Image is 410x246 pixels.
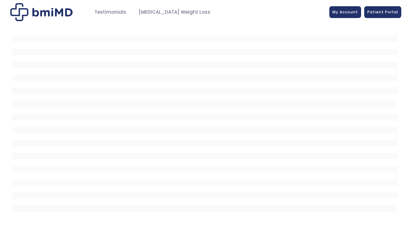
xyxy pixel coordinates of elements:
a: [MEDICAL_DATA] Weight Loss [132,6,217,18]
span: Patient Portal [367,9,398,15]
span: Testimonials [94,9,126,16]
span: My Account [332,9,358,15]
a: My Account [329,6,361,18]
a: Testimonials [88,6,132,18]
img: Patient Messaging Portal [10,3,73,21]
iframe: MDI Patient Messaging Portal [12,29,398,216]
a: Patient Portal [364,6,401,18]
span: [MEDICAL_DATA] Weight Loss [139,9,210,16]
